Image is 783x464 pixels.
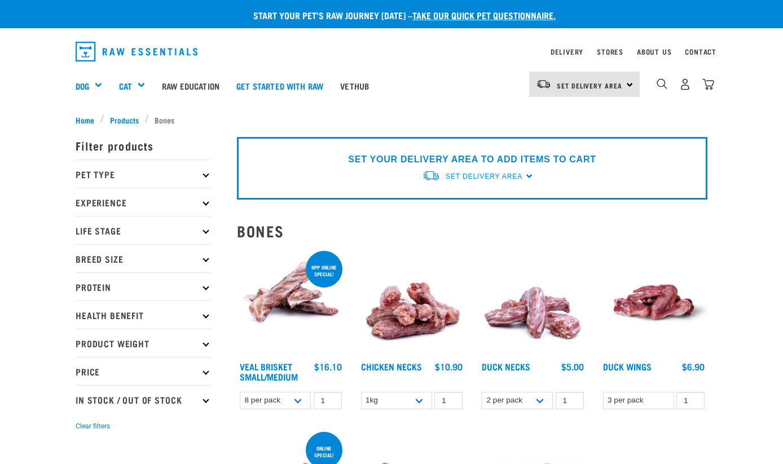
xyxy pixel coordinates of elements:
[228,63,332,108] a: Get started with Raw
[685,50,716,54] a: Contact
[76,160,211,188] p: Pet Type
[76,272,211,301] p: Protein
[551,50,583,54] a: Delivery
[306,259,342,282] div: 8pp online special!
[76,329,211,357] p: Product Weight
[556,392,584,409] input: 1
[314,392,342,409] input: 1
[479,249,587,356] img: Pile Of Duck Necks For Pets
[422,170,440,182] img: van-moving.png
[657,78,667,89] img: home-icon-1@2x.png
[76,244,211,272] p: Breed Size
[306,440,342,463] div: ONLINE SPECIAL!
[412,12,556,17] a: take our quick pet questionnaire.
[119,79,132,92] a: Cat
[358,249,466,356] img: Pile Of Chicken Necks For Pets
[67,37,716,66] nav: dropdown navigation
[557,83,622,87] span: Set Delivery Area
[314,361,342,372] div: $16.10
[482,364,530,369] a: Duck Necks
[76,79,89,92] a: Dog
[76,216,211,244] p: Life Stage
[76,188,211,216] p: Experience
[76,114,707,126] nav: breadcrumbs
[446,173,522,180] span: Set Delivery Area
[332,63,377,108] a: Vethub
[76,357,211,385] p: Price
[702,78,714,90] img: home-icon@2x.png
[76,114,94,126] span: Home
[76,301,211,329] p: Health Benefit
[76,42,197,61] img: Raw Essentials Logo
[435,361,463,372] div: $10.90
[348,153,596,166] p: SET YOUR DELIVERY AREA TO ADD ITEMS TO CART
[679,78,691,90] img: user.png
[76,114,100,126] a: Home
[676,392,705,409] input: 1
[434,392,463,409] input: 1
[110,114,139,126] span: Products
[76,385,211,413] p: In Stock / Out Of Stock
[603,364,652,369] a: Duck Wings
[682,361,705,372] div: $6.90
[237,249,345,356] img: 1207 Veal Brisket 4pp 01
[76,131,211,160] p: Filter products
[240,364,298,379] a: Veal Brisket Small/Medium
[536,79,551,89] img: van-moving.png
[237,222,707,240] h2: Bones
[597,50,623,54] a: Stores
[76,421,110,431] button: Clear filters
[600,249,708,356] img: Raw Essentials Duck Wings Raw Meaty Bones For Pets
[561,361,584,372] div: $5.00
[361,364,422,369] a: Chicken Necks
[153,63,228,108] a: Raw Education
[637,50,671,54] a: About Us
[104,114,145,126] a: Products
